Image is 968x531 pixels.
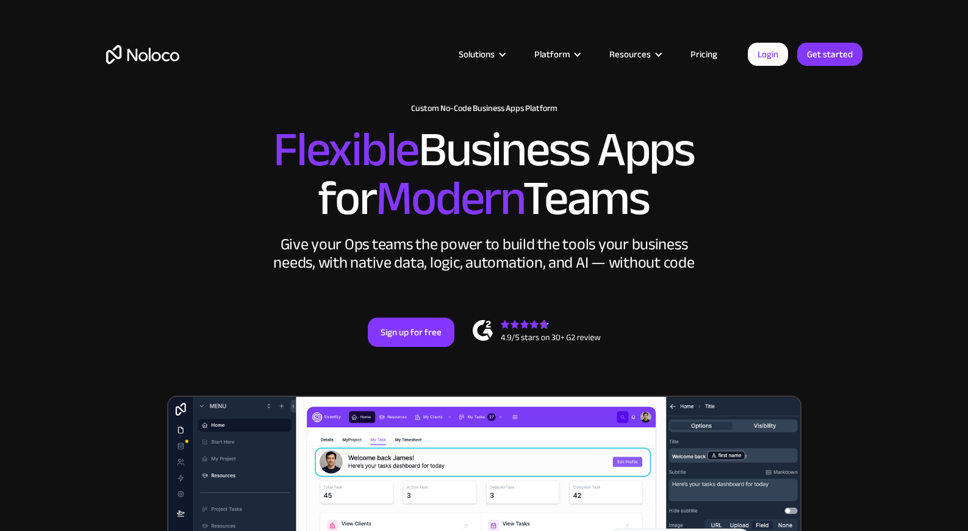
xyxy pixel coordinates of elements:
div: Resources [609,46,651,62]
div: Solutions [443,46,519,62]
a: Get started [797,43,862,66]
div: Resources [594,46,675,62]
span: Flexible [273,104,418,195]
a: Sign up for free [368,318,454,347]
a: Pricing [675,46,733,62]
h2: Business Apps for Teams [106,126,862,223]
div: Give your Ops teams the power to build the tools your business needs, with native data, logic, au... [271,235,698,272]
a: home [106,45,179,64]
div: Platform [534,46,570,62]
div: Platform [519,46,594,62]
span: Modern [376,153,523,244]
div: Solutions [459,46,495,62]
a: Login [748,43,788,66]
